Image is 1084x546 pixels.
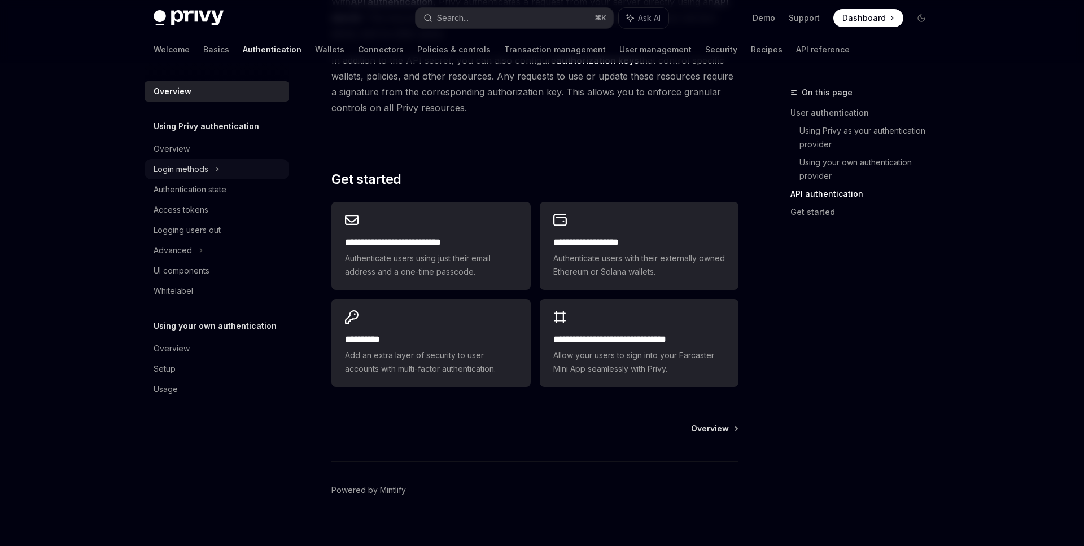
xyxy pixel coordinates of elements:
[243,36,301,63] a: Authentication
[799,122,939,153] a: Using Privy as your authentication provider
[331,485,406,496] a: Powered by Mintlify
[705,36,737,63] a: Security
[358,36,404,63] a: Connectors
[619,36,692,63] a: User management
[154,36,190,63] a: Welcome
[753,12,775,24] a: Demo
[145,281,289,301] a: Whitelabel
[595,14,606,23] span: ⌘ K
[437,11,469,25] div: Search...
[154,362,176,376] div: Setup
[154,264,209,278] div: UI components
[691,423,729,434] span: Overview
[154,120,259,133] h5: Using Privy authentication
[842,12,886,24] span: Dashboard
[154,319,277,333] h5: Using your own authentication
[331,170,401,188] span: Get started
[619,8,668,28] button: Ask AI
[145,379,289,399] a: Usage
[345,252,517,279] span: Authenticate users using just their email address and a one-time passcode.
[154,85,191,98] div: Overview
[154,342,190,355] div: Overview
[833,9,903,27] a: Dashboard
[154,10,224,26] img: dark logo
[145,338,289,359] a: Overview
[789,12,820,24] a: Support
[796,36,850,63] a: API reference
[540,202,738,290] a: **** **** **** ****Authenticate users with their externally owned Ethereum or Solana wallets.
[331,52,738,116] span: In addition to the API secret, you can also configure that control specific wallets, policies, an...
[145,261,289,281] a: UI components
[751,36,783,63] a: Recipes
[154,284,193,298] div: Whitelabel
[790,104,939,122] a: User authentication
[154,382,178,396] div: Usage
[416,8,613,28] button: Search...⌘K
[154,162,208,176] div: Login methods
[145,359,289,379] a: Setup
[504,36,606,63] a: Transaction management
[154,183,226,196] div: Authentication state
[331,299,530,387] a: **** *****Add an extra layer of security to user accounts with multi-factor authentication.
[417,36,491,63] a: Policies & controls
[802,86,853,99] span: On this page
[154,142,190,156] div: Overview
[154,203,208,217] div: Access tokens
[345,349,517,376] span: Add an extra layer of security to user accounts with multi-factor authentication.
[154,244,192,257] div: Advanced
[553,349,725,376] span: Allow your users to sign into your Farcaster Mini App seamlessly with Privy.
[145,220,289,240] a: Logging users out
[203,36,229,63] a: Basics
[145,81,289,102] a: Overview
[154,223,221,237] div: Logging users out
[799,153,939,185] a: Using your own authentication provider
[145,179,289,200] a: Authentication state
[638,12,661,24] span: Ask AI
[912,9,930,27] button: Toggle dark mode
[553,252,725,279] span: Authenticate users with their externally owned Ethereum or Solana wallets.
[315,36,344,63] a: Wallets
[790,203,939,221] a: Get started
[691,423,737,434] a: Overview
[145,139,289,159] a: Overview
[145,200,289,220] a: Access tokens
[790,185,939,203] a: API authentication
